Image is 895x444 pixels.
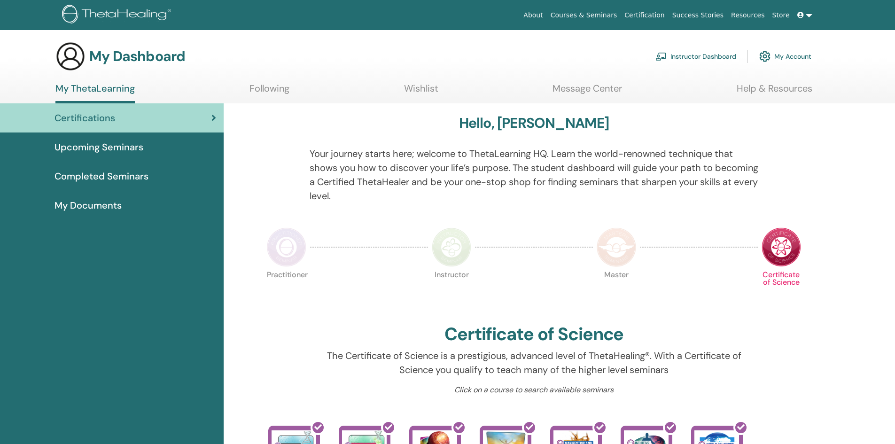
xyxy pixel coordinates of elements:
h2: Certificate of Science [444,324,624,345]
p: Your journey starts here; welcome to ThetaLearning HQ. Learn the world-renowned technique that sh... [310,147,758,203]
span: Completed Seminars [54,169,148,183]
p: Practitioner [267,271,306,311]
span: My Documents [54,198,122,212]
a: Message Center [553,83,622,101]
a: Courses & Seminars [547,7,621,24]
p: Certificate of Science [762,271,801,311]
p: Instructor [432,271,471,311]
img: logo.png [62,5,174,26]
img: cog.svg [759,48,770,64]
a: Certification [621,7,668,24]
p: The Certificate of Science is a prestigious, advanced level of ThetaHealing®. With a Certificate ... [310,349,758,377]
img: Practitioner [267,227,306,267]
a: Help & Resources [737,83,812,101]
a: Instructor Dashboard [655,46,736,67]
a: My ThetaLearning [55,83,135,103]
a: Store [769,7,794,24]
a: Resources [727,7,769,24]
a: Success Stories [669,7,727,24]
img: chalkboard-teacher.svg [655,52,667,61]
img: Certificate of Science [762,227,801,267]
h3: My Dashboard [89,48,185,65]
img: Master [597,227,636,267]
a: Wishlist [404,83,438,101]
p: Master [597,271,636,311]
p: Click on a course to search available seminars [310,384,758,396]
span: Certifications [54,111,115,125]
a: Following [249,83,289,101]
a: My Account [759,46,811,67]
img: Instructor [432,227,471,267]
h3: Hello, [PERSON_NAME] [459,115,609,132]
img: generic-user-icon.jpg [55,41,86,71]
span: Upcoming Seminars [54,140,143,154]
a: About [520,7,546,24]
